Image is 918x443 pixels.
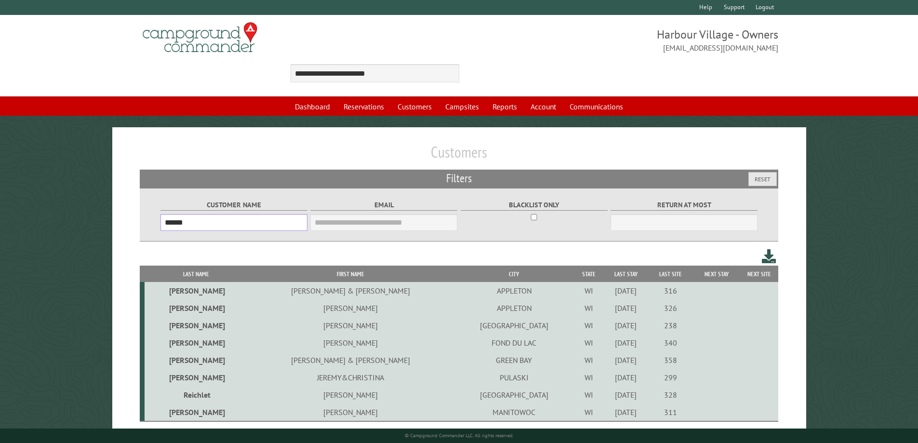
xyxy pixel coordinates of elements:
td: [PERSON_NAME] [145,299,248,317]
td: PULASKI [454,369,574,386]
td: FOND DU LAC [454,334,574,351]
td: WI [574,334,603,351]
a: Account [525,97,562,116]
th: Last Stay [603,266,649,282]
a: Reports [487,97,523,116]
td: WI [574,299,603,317]
td: [PERSON_NAME] [248,299,453,317]
td: [GEOGRAPHIC_DATA] [454,317,574,334]
td: [PERSON_NAME] [248,403,453,421]
td: JEREMY&CHRISTINA [248,369,453,386]
td: 328 [649,386,693,403]
td: [PERSON_NAME] [145,282,248,299]
div: [DATE] [605,303,647,313]
td: 358 [649,351,693,369]
th: State [574,266,603,282]
th: First Name [248,266,453,282]
label: Customer Name [160,200,307,211]
td: [PERSON_NAME] [248,386,453,403]
td: [PERSON_NAME] & [PERSON_NAME] [248,351,453,369]
td: WI [574,351,603,369]
td: 316 [649,282,693,299]
div: [DATE] [605,390,647,400]
td: [PERSON_NAME] [248,334,453,351]
td: 340 [649,334,693,351]
a: Communications [564,97,629,116]
a: Customers [392,97,438,116]
td: WI [574,369,603,386]
h2: Filters [140,170,779,188]
td: WI [574,403,603,421]
label: Return at most [611,200,758,211]
td: 299 [649,369,693,386]
td: 238 [649,317,693,334]
td: WI [574,282,603,299]
label: Blacklist only [461,200,608,211]
td: [PERSON_NAME] [145,317,248,334]
td: [GEOGRAPHIC_DATA] [454,386,574,403]
td: 326 [649,299,693,317]
div: [DATE] [605,355,647,365]
td: APPLETON [454,282,574,299]
th: City [454,266,574,282]
a: Reservations [338,97,390,116]
th: Last Name [145,266,248,282]
th: Next Site [740,266,778,282]
td: [PERSON_NAME] [248,317,453,334]
div: [DATE] [605,286,647,295]
div: [DATE] [605,373,647,382]
a: Campsites [439,97,485,116]
td: MANITOWOC [454,403,574,421]
td: Reichlet [145,386,248,403]
td: [PERSON_NAME] [145,403,248,421]
h1: Customers [140,143,779,169]
img: Campground Commander [140,19,260,56]
td: [PERSON_NAME] [145,369,248,386]
td: WI [574,386,603,403]
td: [PERSON_NAME] [145,351,248,369]
th: Last Site [649,266,693,282]
td: APPLETON [454,299,574,317]
td: 311 [649,403,693,421]
span: Harbour Village - Owners [EMAIL_ADDRESS][DOMAIN_NAME] [459,27,779,54]
td: WI [574,317,603,334]
div: [DATE] [605,321,647,330]
a: Dashboard [289,97,336,116]
small: © Campground Commander LLC. All rights reserved. [405,432,514,439]
th: Next Stay [693,266,740,282]
label: Email [310,200,457,211]
div: [DATE] [605,338,647,348]
button: Reset [748,172,777,186]
td: [PERSON_NAME] & [PERSON_NAME] [248,282,453,299]
td: [PERSON_NAME] [145,334,248,351]
a: Download this customer list (.csv) [762,247,776,265]
div: [DATE] [605,407,647,417]
td: GREEN BAY [454,351,574,369]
